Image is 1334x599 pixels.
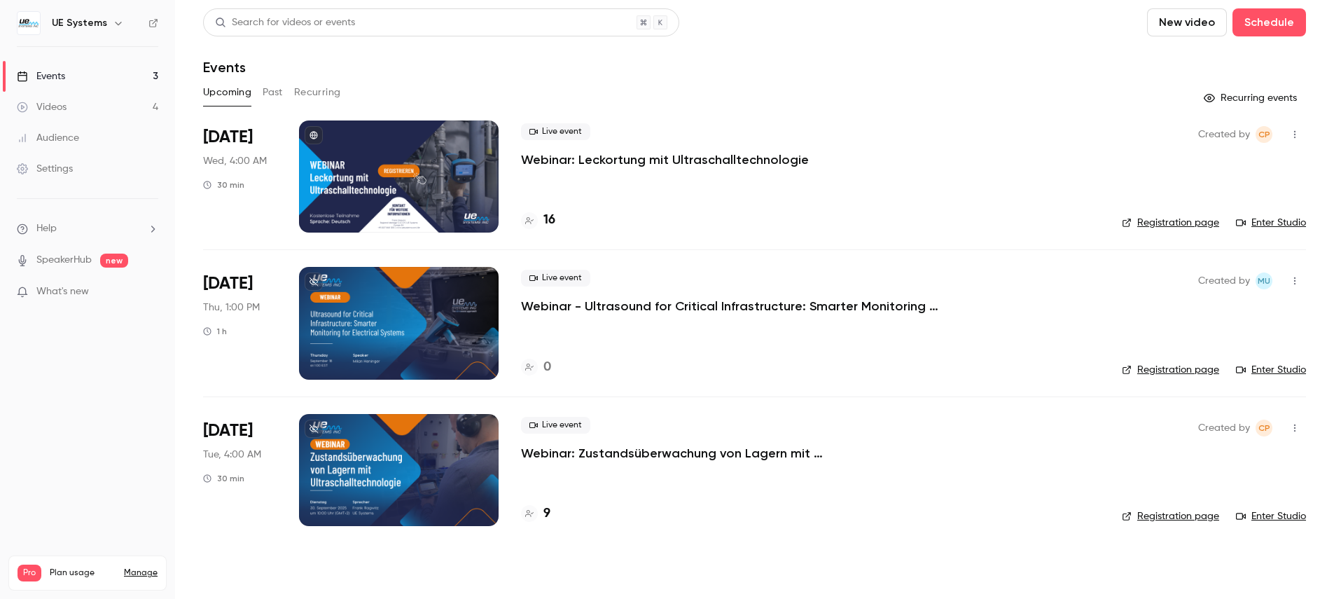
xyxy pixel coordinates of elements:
[1256,420,1272,436] span: Cláudia Pereira
[1236,216,1306,230] a: Enter Studio
[203,154,267,168] span: Wed, 4:00 AM
[1236,509,1306,523] a: Enter Studio
[36,253,92,268] a: SpeakerHub
[215,15,355,30] div: Search for videos or events
[124,567,158,579] a: Manage
[17,162,73,176] div: Settings
[17,100,67,114] div: Videos
[1198,273,1250,289] span: Created by
[100,254,128,268] span: new
[133,581,158,594] p: / 150
[203,273,253,295] span: [DATE]
[521,504,550,523] a: 9
[543,504,550,523] h4: 9
[17,69,65,83] div: Events
[543,358,551,377] h4: 0
[294,81,341,104] button: Recurring
[203,81,251,104] button: Upcoming
[203,414,277,526] div: Sep 30 Tue, 10:00 AM (Europe/Amsterdam)
[521,358,551,377] a: 0
[203,448,261,462] span: Tue, 4:00 AM
[1258,273,1270,289] span: MU
[1198,420,1250,436] span: Created by
[133,584,138,592] span: 4
[203,179,244,191] div: 30 min
[521,298,941,315] a: Webinar - Ultrasound for Critical Infrastructure: Smarter Monitoring for Electrical Systems
[203,326,227,337] div: 1 h
[521,445,941,462] a: Webinar: Zustandsüberwachung von Lagern mit Ultraschalltechnologie
[36,284,89,299] span: What's new
[203,126,253,149] span: [DATE]
[1258,420,1270,436] span: CP
[203,267,277,379] div: Sep 18 Thu, 1:00 PM (America/Detroit)
[18,12,40,34] img: UE Systems
[17,221,158,236] li: help-dropdown-opener
[521,211,555,230] a: 16
[203,420,253,442] span: [DATE]
[521,123,590,140] span: Live event
[1256,273,1272,289] span: Marketing UE Systems
[203,121,277,233] div: Sep 17 Wed, 10:00 AM (Europe/Amsterdam)
[543,211,555,230] h4: 16
[1258,126,1270,143] span: CP
[1256,126,1272,143] span: Cláudia Pereira
[1232,8,1306,36] button: Schedule
[52,16,107,30] h6: UE Systems
[1198,126,1250,143] span: Created by
[1197,87,1306,109] button: Recurring events
[18,565,41,581] span: Pro
[50,567,116,579] span: Plan usage
[36,221,57,236] span: Help
[18,581,44,594] p: Videos
[521,417,590,434] span: Live event
[1147,8,1227,36] button: New video
[1122,363,1219,377] a: Registration page
[1236,363,1306,377] a: Enter Studio
[1122,509,1219,523] a: Registration page
[203,473,244,484] div: 30 min
[521,270,590,287] span: Live event
[203,301,260,315] span: Thu, 1:00 PM
[203,59,246,76] h1: Events
[17,131,79,145] div: Audience
[263,81,283,104] button: Past
[1122,216,1219,230] a: Registration page
[521,151,809,168] a: Webinar: Leckortung mit Ultraschalltechnologie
